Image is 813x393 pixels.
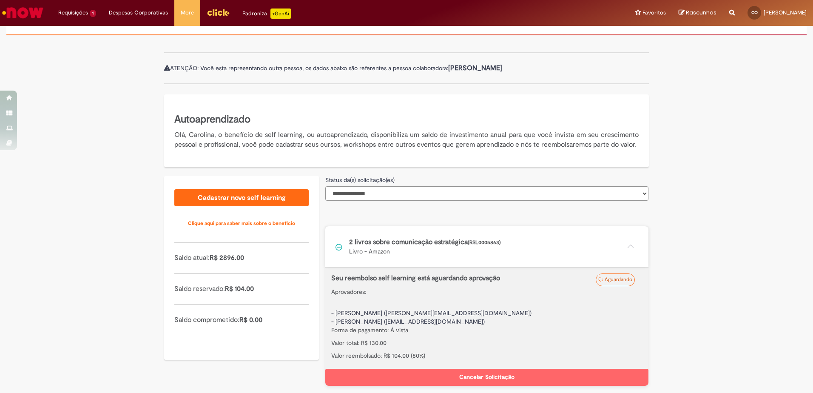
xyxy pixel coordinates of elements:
span: [PERSON_NAME] [764,9,807,16]
p: Seu reembolso self learning está aguardando aprovação [331,273,598,283]
spam: - [PERSON_NAME] ([EMAIL_ADDRESS][DOMAIN_NAME]) [331,318,485,325]
p: Saldo comprometido: [174,315,309,325]
div: ATENÇÃO: Você esta representando outra pessoa, os dados abaixo são referentes a pessoa colaboradora: [164,52,649,84]
spam: - [PERSON_NAME] ([PERSON_NAME][EMAIL_ADDRESS][DOMAIN_NAME]) [331,309,532,317]
img: ServiceNow [1,4,45,21]
span: Requisições [58,9,88,17]
p: Valor total: R$ 130.00 [331,339,642,347]
p: Saldo reservado: [174,284,309,294]
span: 1 [90,10,96,17]
a: Clique aqui para saber mais sobre o benefício [174,215,309,232]
span: Rascunhos [686,9,716,17]
p: Aprovadores: [331,288,642,296]
img: click_logo_yellow_360x200.png [207,6,230,19]
a: Rascunhos [679,9,716,17]
b: [PERSON_NAME] [448,64,502,72]
span: R$ 2896.00 [210,253,244,262]
p: Olá, Carolina, o benefício de self learning, ou autoaprendizado, disponibiliza um saldo de invest... [174,130,639,150]
span: Favoritos [642,9,666,17]
p: +GenAi [270,9,291,19]
div: Padroniza [242,9,291,19]
span: More [181,9,194,17]
span: CO [751,10,758,15]
span: R$ 0.00 [239,316,262,324]
p: Valor reembolsado: R$ 104.00 (80%) [331,351,642,360]
h5: Autoaprendizado [174,112,639,127]
span: Despesas Corporativas [109,9,168,17]
span: Aguardando [605,276,632,283]
span: R$ 104.00 [225,285,254,293]
a: Cadastrar novo self learning [174,189,309,206]
label: Status da(s) solicitação(es) [325,176,395,184]
button: Cancelar Solicitação [325,369,648,386]
p: Saldo atual: [174,253,309,263]
p: Forma de pagamento: Á vista [331,326,642,334]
